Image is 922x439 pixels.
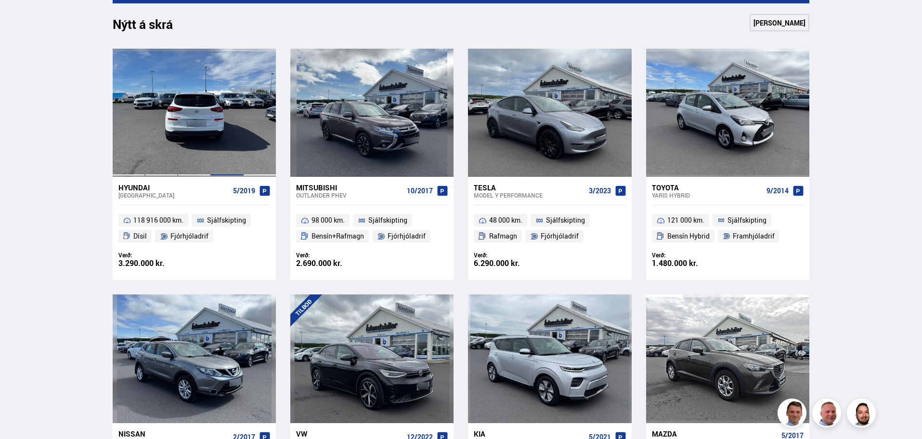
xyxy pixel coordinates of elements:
[118,192,229,199] div: [GEOGRAPHIC_DATA]
[312,230,364,242] span: Bensín+Rafmagn
[474,252,550,259] div: Verð:
[652,192,763,199] div: Yaris HYBRID
[546,214,585,226] span: Sjálfskipting
[667,214,704,226] span: 121 000 km.
[766,187,789,195] span: 9/2014
[296,259,372,267] div: 2.690.000 kr.
[290,177,454,280] a: Mitsubishi Outlander PHEV 10/2017 98 000 km. Sjálfskipting Bensín+Rafmagn Fjórhjóladrif Verð: 2.6...
[468,177,631,280] a: Tesla Model Y PERFORMANCE 3/2023 48 000 km. Sjálfskipting Rafmagn Fjórhjóladrif Verð: 6.290.000 kr.
[541,230,579,242] span: Fjórhjóladrif
[118,259,195,267] div: 3.290.000 kr.
[848,400,877,429] img: nhp88E3Fdnt1Opn2.png
[296,192,403,199] div: Outlander PHEV
[118,183,229,192] div: Hyundai
[368,214,407,226] span: Sjálfskipting
[652,252,728,259] div: Verð:
[407,187,433,195] span: 10/2017
[652,259,728,267] div: 1.480.000 kr.
[489,230,517,242] span: Rafmagn
[113,177,276,280] a: Hyundai [GEOGRAPHIC_DATA] 5/2019 118 916 000 km. Sjálfskipting Dísil Fjórhjóladrif Verð: 3.290.00...
[779,400,808,429] img: FbJEzSuNWCJXmdc-.webp
[750,14,809,31] a: [PERSON_NAME]
[646,177,809,280] a: Toyota Yaris HYBRID 9/2014 121 000 km. Sjálfskipting Bensín Hybrid Framhjóladrif Verð: 1.480.000 kr.
[388,230,426,242] span: Fjórhjóladrif
[474,259,550,267] div: 6.290.000 kr.
[312,214,345,226] span: 98 000 km.
[589,187,611,195] span: 3/2023
[489,214,522,226] span: 48 000 km.
[814,400,843,429] img: siFngHWaQ9KaOqBr.png
[296,429,403,438] div: VW
[207,214,246,226] span: Sjálfskipting
[118,252,195,259] div: Verð:
[652,183,763,192] div: Toyota
[474,429,584,438] div: Kia
[733,230,775,242] span: Framhjóladrif
[113,17,190,37] h1: Nýtt á skrá
[652,429,778,438] div: Mazda
[133,230,147,242] span: Dísil
[727,214,766,226] span: Sjálfskipting
[233,187,255,195] span: 5/2019
[296,183,403,192] div: Mitsubishi
[474,192,584,199] div: Model Y PERFORMANCE
[296,252,372,259] div: Verð:
[133,214,183,226] span: 118 916 000 km.
[118,429,229,438] div: Nissan
[667,230,710,242] span: Bensín Hybrid
[170,230,208,242] span: Fjórhjóladrif
[474,183,584,192] div: Tesla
